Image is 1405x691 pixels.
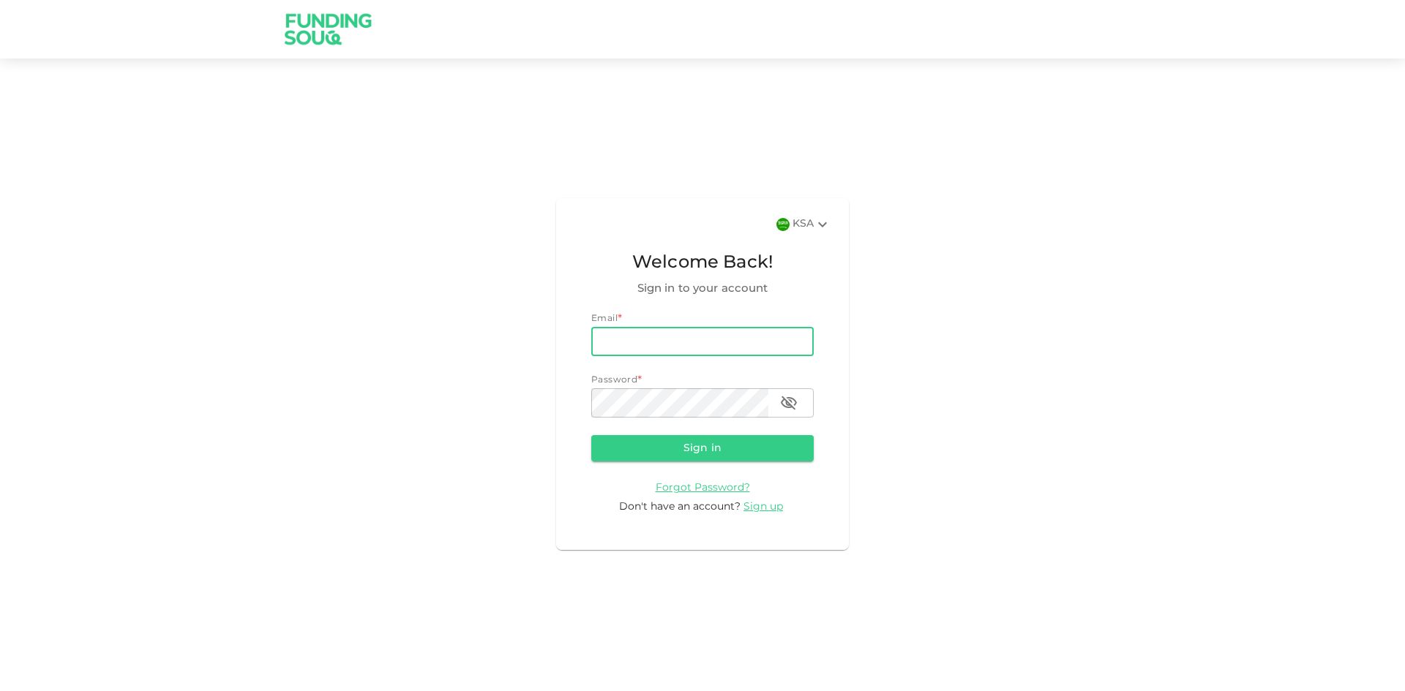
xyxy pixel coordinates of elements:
[656,483,750,493] span: Forgot Password?
[591,249,814,277] span: Welcome Back!
[619,502,741,512] span: Don't have an account?
[591,280,814,298] span: Sign in to your account
[591,327,814,356] input: email
[793,216,831,233] div: KSA
[591,314,618,323] span: Email
[743,502,783,512] span: Sign up
[656,482,750,493] a: Forgot Password?
[591,435,814,461] button: Sign in
[776,218,790,231] img: flag-sa.b9a346574cdc8950dd34b50780441f57.svg
[591,376,637,385] span: Password
[591,388,768,418] input: password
